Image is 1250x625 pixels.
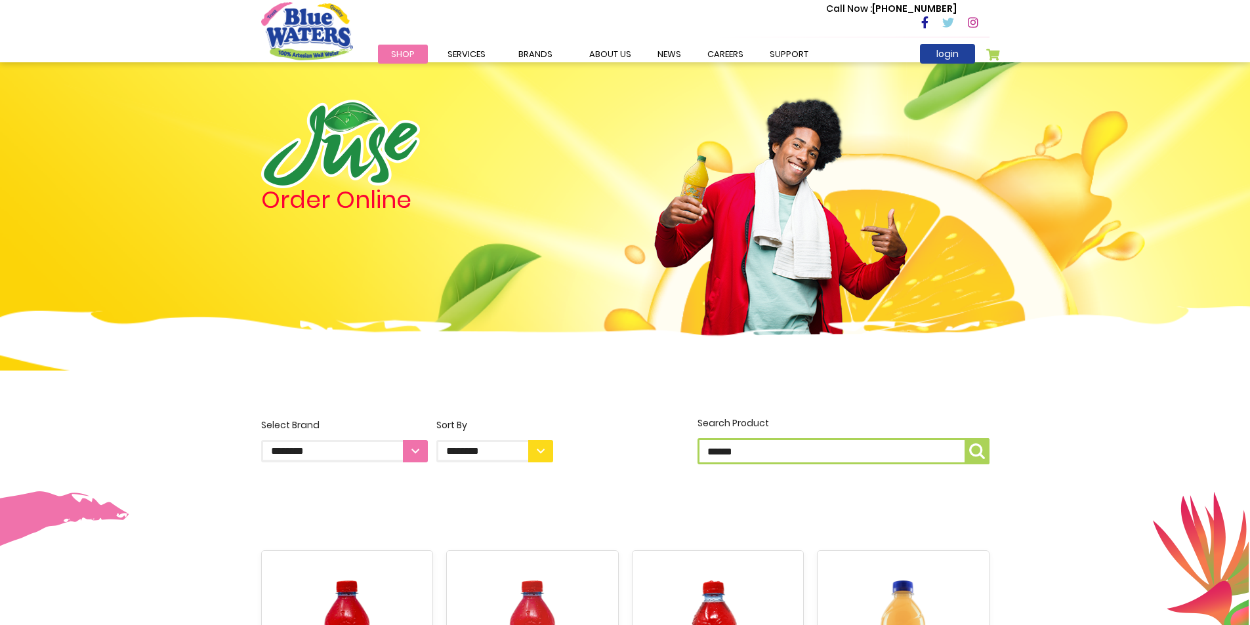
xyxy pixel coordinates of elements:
[518,48,552,60] span: Brands
[391,48,415,60] span: Shop
[448,48,486,60] span: Services
[826,2,957,16] p: [PHONE_NUMBER]
[698,416,990,464] label: Search Product
[576,45,644,64] a: about us
[644,45,694,64] a: News
[261,100,420,188] img: logo
[436,418,553,432] div: Sort By
[694,45,757,64] a: careers
[965,438,990,464] button: Search Product
[261,440,428,462] select: Select Brand
[261,188,553,212] h4: Order Online
[920,44,975,64] a: login
[653,75,909,356] img: man.png
[826,2,872,15] span: Call Now :
[261,2,353,60] a: store logo
[436,440,553,462] select: Sort By
[757,45,822,64] a: support
[261,418,428,462] label: Select Brand
[698,438,990,464] input: Search Product
[969,443,985,459] img: search-icon.png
